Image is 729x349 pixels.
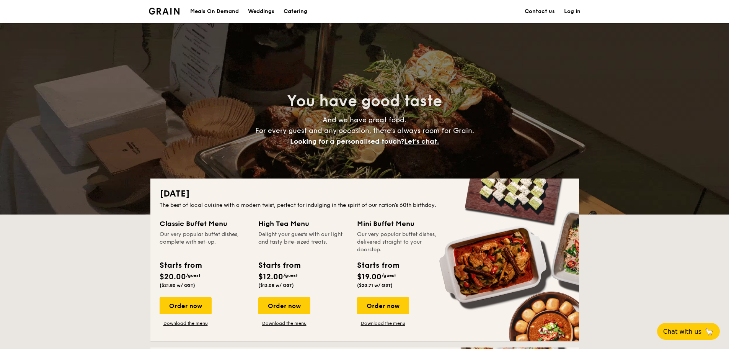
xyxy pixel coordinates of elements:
div: Classic Buffet Menu [160,218,249,229]
span: ($13.08 w/ GST) [258,283,294,288]
img: Grain [149,8,180,15]
button: Chat with us🦙 [657,323,720,340]
span: Looking for a personalised touch? [290,137,404,146]
div: Our very popular buffet dishes, delivered straight to your doorstep. [357,231,447,254]
span: 🦙 [705,327,714,336]
span: And we have great food. For every guest and any occasion, there’s always room for Grain. [255,116,474,146]
div: Our very popular buffet dishes, complete with set-up. [160,231,249,254]
div: Order now [160,297,212,314]
div: Order now [357,297,409,314]
div: Starts from [160,260,201,271]
div: Delight your guests with our light and tasty bite-sized treats. [258,231,348,254]
div: The best of local cuisine with a modern twist, perfect for indulging in the spirit of our nation’... [160,202,570,209]
span: You have good taste [287,92,442,110]
h2: [DATE] [160,188,570,200]
div: High Tea Menu [258,218,348,229]
span: /guest [186,273,201,278]
span: $12.00 [258,272,283,282]
span: Chat with us [663,328,701,335]
div: Order now [258,297,310,314]
span: /guest [382,273,396,278]
a: Logotype [149,8,180,15]
span: $19.00 [357,272,382,282]
span: Let's chat. [404,137,439,146]
span: ($21.80 w/ GST) [160,283,195,288]
div: Mini Buffet Menu [357,218,447,229]
div: Starts from [357,260,399,271]
span: /guest [283,273,298,278]
span: ($20.71 w/ GST) [357,283,393,288]
a: Download the menu [357,320,409,326]
a: Download the menu [160,320,212,326]
a: Download the menu [258,320,310,326]
span: $20.00 [160,272,186,282]
div: Starts from [258,260,300,271]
